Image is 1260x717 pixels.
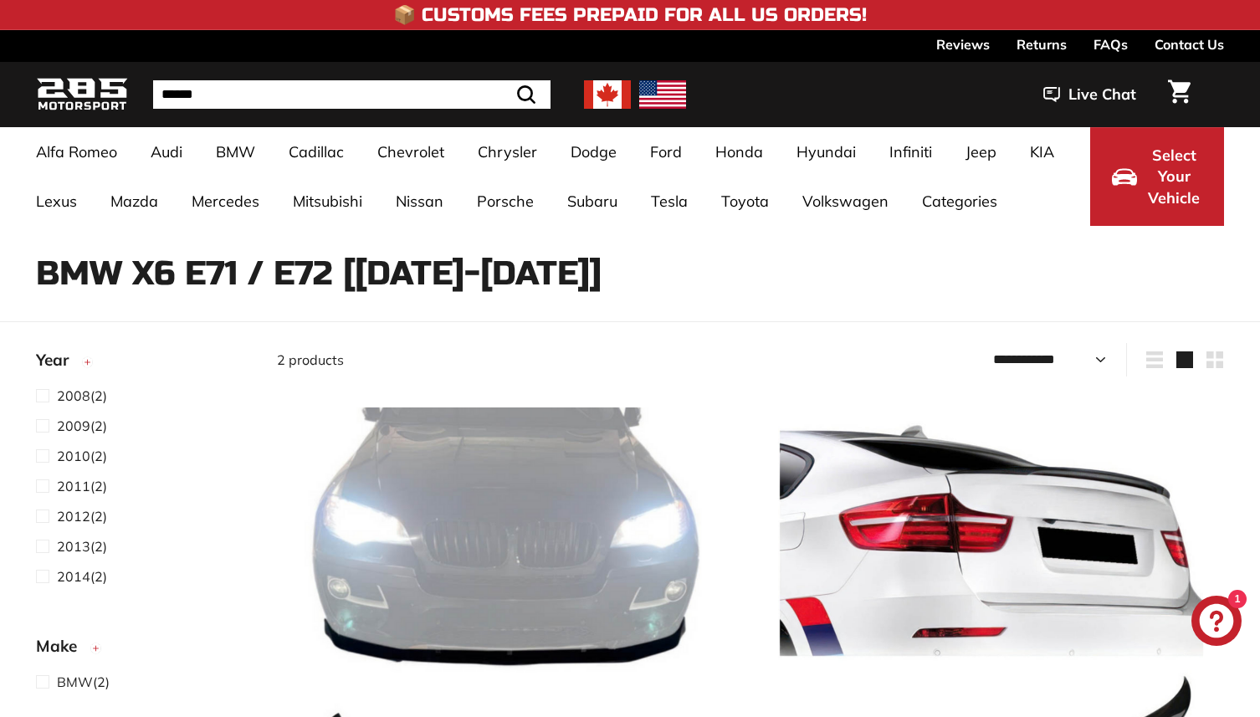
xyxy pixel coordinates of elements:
[36,343,250,385] button: Year
[134,127,199,177] a: Audi
[460,177,551,226] a: Porsche
[554,127,633,177] a: Dodge
[277,350,750,370] div: 2 products
[36,255,1224,292] h1: BMW X6 E71 / E72 [[DATE]-[DATE]]
[1022,74,1158,115] button: Live Chat
[57,476,107,496] span: (2)
[873,127,949,177] a: Infiniti
[1017,30,1067,59] a: Returns
[1158,66,1201,123] a: Cart
[905,177,1014,226] a: Categories
[1186,596,1247,650] inbox-online-store-chat: Shopify online store chat
[704,177,786,226] a: Toyota
[94,177,175,226] a: Mazda
[36,629,250,671] button: Make
[786,177,905,226] a: Volkswagen
[57,566,107,586] span: (2)
[272,127,361,177] a: Cadillac
[936,30,990,59] a: Reviews
[393,5,867,25] h4: 📦 Customs Fees Prepaid for All US Orders!
[949,127,1013,177] a: Jeep
[57,478,90,494] span: 2011
[379,177,460,226] a: Nissan
[36,75,128,115] img: Logo_285_Motorsport_areodynamics_components
[699,127,780,177] a: Honda
[57,673,93,690] span: BMW
[57,448,90,464] span: 2010
[361,127,461,177] a: Chevrolet
[153,80,551,109] input: Search
[1090,127,1224,226] button: Select Your Vehicle
[57,387,90,404] span: 2008
[57,538,90,555] span: 2013
[19,127,134,177] a: Alfa Romeo
[1094,30,1128,59] a: FAQs
[1155,30,1224,59] a: Contact Us
[57,417,90,434] span: 2009
[36,348,81,372] span: Year
[57,446,107,466] span: (2)
[1068,84,1136,105] span: Live Chat
[1013,127,1071,177] a: KIA
[57,386,107,406] span: (2)
[57,508,90,525] span: 2012
[57,506,107,526] span: (2)
[57,416,107,436] span: (2)
[634,177,704,226] a: Tesla
[57,536,107,556] span: (2)
[1145,145,1202,209] span: Select Your Vehicle
[19,177,94,226] a: Lexus
[633,127,699,177] a: Ford
[36,634,90,658] span: Make
[461,127,554,177] a: Chrysler
[551,177,634,226] a: Subaru
[276,177,379,226] a: Mitsubishi
[57,672,110,692] span: (2)
[780,127,873,177] a: Hyundai
[175,177,276,226] a: Mercedes
[199,127,272,177] a: BMW
[57,568,90,585] span: 2014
